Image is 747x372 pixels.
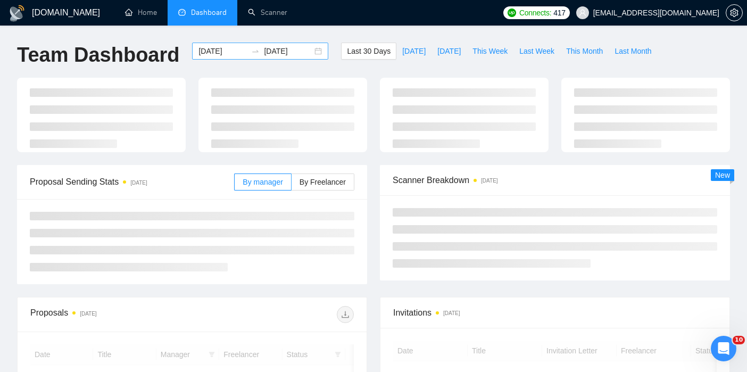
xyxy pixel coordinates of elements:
[615,45,651,57] span: Last Month
[125,8,157,17] a: homeHome
[715,171,730,179] span: New
[251,47,260,55] span: swap-right
[481,178,497,184] time: [DATE]
[733,336,745,344] span: 10
[393,173,717,187] span: Scanner Breakdown
[711,336,736,361] iframe: Intercom live chat
[467,43,513,60] button: This Week
[402,45,426,57] span: [DATE]
[431,43,467,60] button: [DATE]
[726,9,742,17] span: setting
[396,43,431,60] button: [DATE]
[30,306,192,323] div: Proposals
[347,45,391,57] span: Last 30 Days
[566,45,603,57] span: This Month
[443,310,460,316] time: [DATE]
[508,9,516,17] img: upwork-logo.png
[9,5,26,22] img: logo
[17,43,179,68] h1: Team Dashboard
[437,45,461,57] span: [DATE]
[80,311,96,317] time: [DATE]
[264,45,312,57] input: End date
[341,43,396,60] button: Last 30 Days
[472,45,508,57] span: This Week
[560,43,609,60] button: This Month
[248,8,287,17] a: searchScanner
[251,47,260,55] span: to
[300,178,346,186] span: By Freelancer
[609,43,657,60] button: Last Month
[198,45,247,57] input: Start date
[178,9,186,16] span: dashboard
[243,178,283,186] span: By manager
[553,7,565,19] span: 417
[393,306,717,319] span: Invitations
[519,7,551,19] span: Connects:
[579,9,586,16] span: user
[191,8,227,17] span: Dashboard
[513,43,560,60] button: Last Week
[726,4,743,21] button: setting
[726,9,743,17] a: setting
[519,45,554,57] span: Last Week
[130,180,147,186] time: [DATE]
[30,175,234,188] span: Proposal Sending Stats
